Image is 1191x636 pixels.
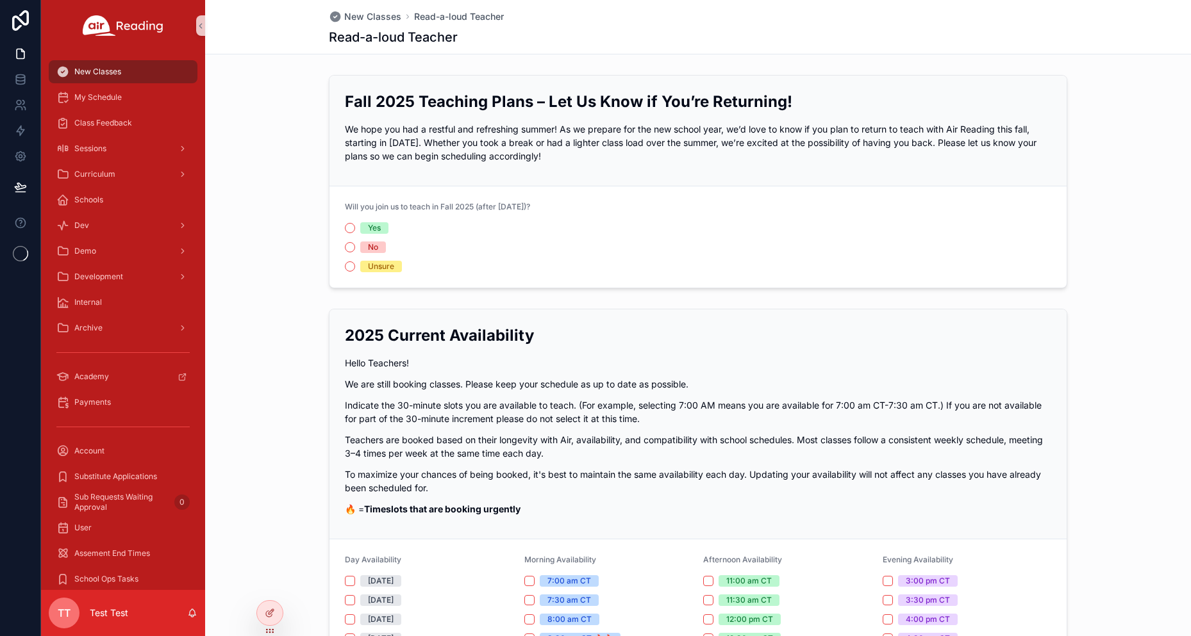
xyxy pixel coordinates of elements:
span: Class Feedback [74,118,132,128]
a: Demo [49,240,197,263]
a: My Schedule [49,86,197,109]
span: Assement End Times [74,548,150,559]
span: Sessions [74,143,106,154]
span: Demo [74,246,96,256]
span: New Classes [344,10,401,23]
span: Schools [74,195,103,205]
span: Curriculum [74,169,115,179]
span: Afternoon Availability [703,555,782,564]
div: No [368,241,378,253]
div: Yes [368,222,381,234]
a: User [49,516,197,539]
span: TT [58,605,71,621]
a: Class Feedback [49,111,197,135]
div: [DATE] [368,575,394,587]
a: Academy [49,365,197,388]
div: [DATE] [368,594,394,606]
div: 3:00 pm CT [906,575,950,587]
div: 11:00 am CT [726,575,772,587]
span: New Classes [74,67,121,77]
a: New Classes [49,60,197,83]
div: 0 [174,494,190,510]
span: Day Availability [345,555,401,564]
h2: Fall 2025 Teaching Plans – Let Us Know if You’re Returning! [345,91,1051,112]
a: Internal [49,291,197,314]
span: Payments [74,397,111,407]
span: User [74,523,92,533]
div: 7:30 am CT [547,594,591,606]
div: scrollable content [41,51,205,590]
a: Curriculum [49,163,197,186]
p: Indicate the 30-minute slots you are available to teach. (For example, selecting 7:00 AM means yo... [345,398,1051,425]
span: Academy [74,371,109,382]
a: Account [49,439,197,462]
p: Teachers are booked based on their longevity with Air, availability, and compatibility with schoo... [345,433,1051,460]
a: Sub Requests Waiting Approval0 [49,491,197,514]
span: School Ops Tasks [74,574,138,584]
p: To maximize your chances of being booked, it's best to maintain the same availability each day. U... [345,468,1051,494]
span: Substitute Applications [74,471,157,482]
p: We hope you had a restful and refreshing summer! As we prepare for the new school year, we’d love... [345,122,1051,163]
p: Test Test [90,607,128,619]
div: Unsure [368,261,394,272]
a: Development [49,265,197,288]
span: Morning Availability [524,555,596,564]
span: Evening Availability [883,555,953,564]
p: 🔥 = [345,502,1051,516]
span: Internal [74,297,102,307]
h2: 2025 Current Availability [345,325,1051,346]
span: Will you join us to teach in Fall 2025 (after [DATE])? [345,202,530,211]
p: Hello Teachers! [345,356,1051,370]
a: New Classes [329,10,401,23]
div: 11:30 am CT [726,594,772,606]
strong: Timeslots that are booking urgently [364,503,521,514]
a: Payments [49,391,197,414]
div: [DATE] [368,614,394,625]
p: We are still booking classes. Please keep your schedule as up to date as possible. [345,377,1051,391]
div: 7:00 am CT [547,575,591,587]
a: Read-a-loud Teacher [414,10,504,23]
span: Development [74,272,123,282]
div: 3:30 pm CT [906,594,950,606]
span: Account [74,446,104,456]
div: 4:00 pm CT [906,614,950,625]
h1: Read-a-loud Teacher [329,28,458,46]
a: School Ops Tasks [49,567,197,591]
a: Archive [49,316,197,339]
a: Substitute Applications [49,465,197,488]
img: App logo [83,15,163,36]
a: Sessions [49,137,197,160]
span: Sub Requests Waiting Approval [74,492,169,512]
span: Archive [74,323,103,333]
a: Dev [49,214,197,237]
span: Dev [74,220,89,231]
div: 12:00 pm CT [726,614,773,625]
span: My Schedule [74,92,122,102]
a: Schools [49,188,197,211]
a: Assement End Times [49,542,197,565]
div: 8:00 am CT [547,614,592,625]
